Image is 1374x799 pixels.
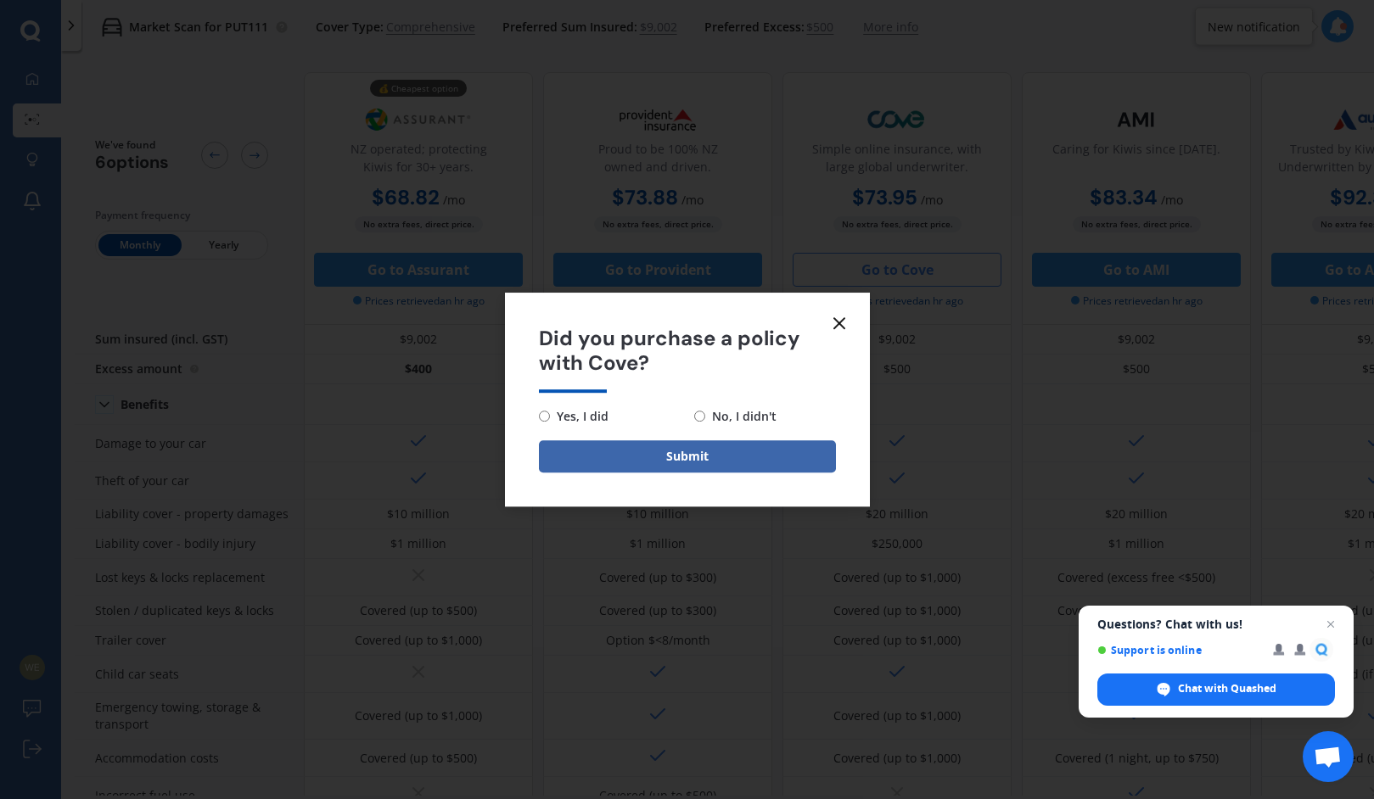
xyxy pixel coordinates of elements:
[550,406,608,427] span: Yes, I did
[539,411,550,422] input: Yes, I did
[705,406,777,427] span: No, I didn't
[1097,673,1335,706] span: Chat with Quashed
[694,411,705,422] input: No, I didn't
[1097,644,1261,657] span: Support is online
[1178,681,1276,696] span: Chat with Quashed
[539,440,836,472] button: Submit
[539,327,836,376] span: Did you purchase a policy with Cove?
[1097,617,1335,631] span: Questions? Chat with us!
[1303,731,1354,782] a: Open chat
